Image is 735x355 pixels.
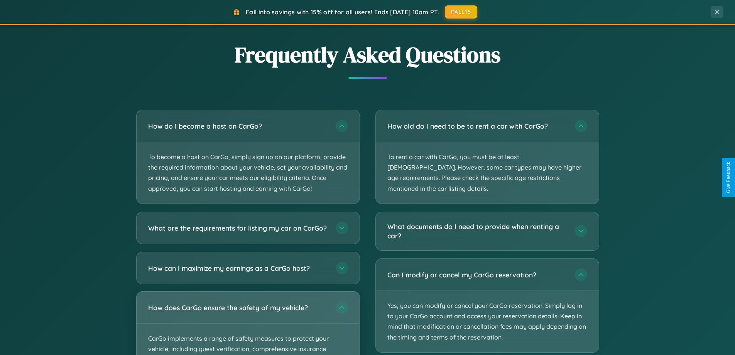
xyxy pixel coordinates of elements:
[726,162,731,193] div: Give Feedback
[148,223,328,233] h3: What are the requirements for listing my car on CarGo?
[136,40,599,70] h2: Frequently Asked Questions
[148,121,328,131] h3: How do I become a host on CarGo?
[376,291,599,352] p: Yes, you can modify or cancel your CarGo reservation. Simply log in to your CarGo account and acc...
[246,8,439,16] span: Fall into savings with 15% off for all users! Ends [DATE] 10am PT.
[387,222,567,241] h3: What documents do I need to provide when renting a car?
[148,263,328,273] h3: How can I maximize my earnings as a CarGo host?
[387,270,567,280] h3: Can I modify or cancel my CarGo reservation?
[376,142,599,204] p: To rent a car with CarGo, you must be at least [DEMOGRAPHIC_DATA]. However, some car types may ha...
[387,121,567,131] h3: How old do I need to be to rent a car with CarGo?
[148,302,328,312] h3: How does CarGo ensure the safety of my vehicle?
[137,142,360,204] p: To become a host on CarGo, simply sign up on our platform, provide the required information about...
[445,5,477,19] button: FALL15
